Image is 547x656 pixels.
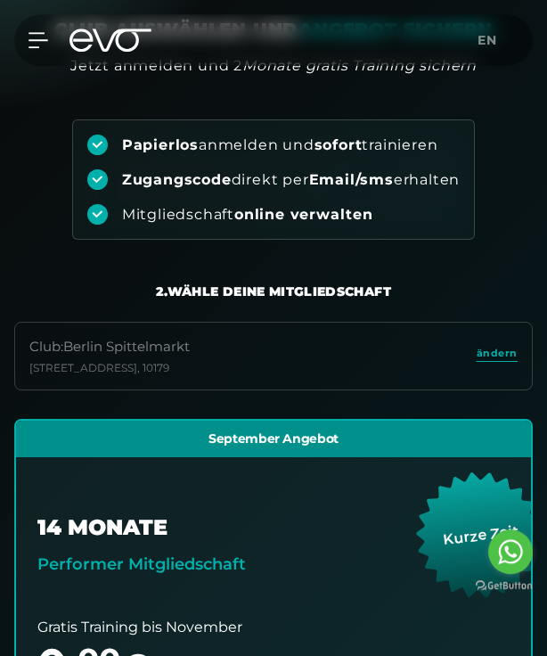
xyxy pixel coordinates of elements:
[122,170,460,190] div: direkt per erhalten
[477,346,518,366] a: ändern
[29,361,190,375] div: [STREET_ADDRESS] , 10179
[477,346,518,361] span: ändern
[122,136,199,153] strong: Papierlos
[309,171,394,188] strong: Email/sms
[122,205,373,225] div: Mitgliedschaft
[478,30,508,51] a: en
[478,32,497,48] span: en
[122,171,232,188] strong: Zugangscode
[476,580,533,590] a: Go to GetButton.io website
[234,206,373,223] strong: online verwalten
[488,529,533,574] a: Go to whatsapp
[29,337,190,357] div: Club : Berlin Spittelmarkt
[314,136,363,153] strong: sofort
[122,135,438,155] div: anmelden und trainieren
[156,283,391,300] div: 2. Wähle deine Mitgliedschaft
